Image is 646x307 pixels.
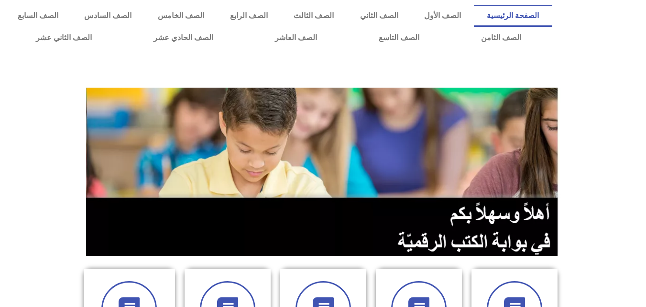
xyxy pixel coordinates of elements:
[474,5,552,27] a: الصفحة الرئيسية
[122,27,244,49] a: الصف الحادي عشر
[244,27,348,49] a: الصف العاشر
[217,5,281,27] a: الصف الرابع
[450,27,552,49] a: الصف الثامن
[347,5,411,27] a: الصف الثاني
[411,5,474,27] a: الصف الأول
[145,5,217,27] a: الصف الخامس
[281,5,347,27] a: الصف الثالث
[348,27,450,49] a: الصف التاسع
[5,5,71,27] a: الصف السابع
[5,27,122,49] a: الصف الثاني عشر
[71,5,144,27] a: الصف السادس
